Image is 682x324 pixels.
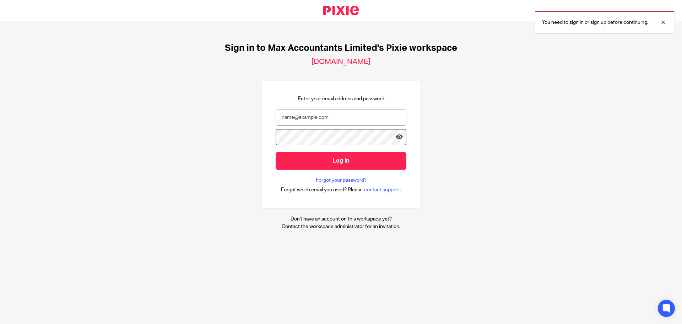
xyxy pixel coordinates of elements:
div: . [281,186,401,194]
h2: [DOMAIN_NAME] [312,57,370,67]
p: Enter your email address and password [298,95,384,102]
p: Don't have an account on this workspace yet? [282,216,400,223]
span: contact support [364,186,400,193]
input: Log in [276,152,406,170]
span: Forgot which email you used? Please [281,186,363,193]
a: Forgot your password? [316,177,367,184]
h1: Sign in to Max Accountants Limited's Pixie workspace [225,43,457,54]
p: You need to sign in or sign up before continuing. [542,19,648,26]
input: name@example.com [276,110,406,126]
p: Contact the workspace administrator for an invitation. [282,223,400,230]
